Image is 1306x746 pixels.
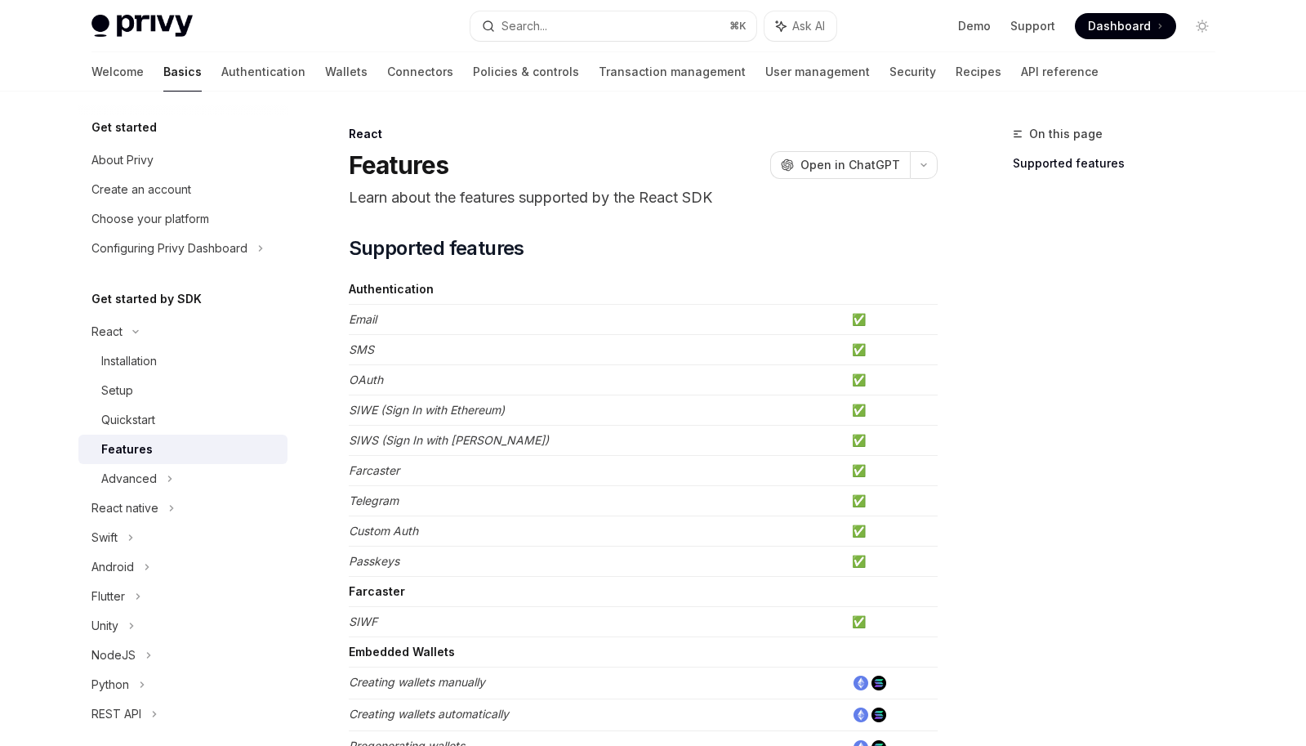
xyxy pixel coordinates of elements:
[101,381,133,400] div: Setup
[349,675,485,689] em: Creating wallets manually
[78,346,287,376] a: Installation
[501,16,547,36] div: Search...
[1088,18,1151,34] span: Dashboard
[101,469,157,489] div: Advanced
[800,157,900,173] span: Open in ChatGPT
[770,151,910,179] button: Open in ChatGPT
[101,440,153,459] div: Features
[765,52,870,92] a: User management
[871,708,886,722] img: solana.png
[792,18,825,34] span: Ask AI
[78,376,287,405] a: Setup
[78,175,287,204] a: Create an account
[91,289,202,309] h5: Get started by SDK
[1029,124,1103,144] span: On this page
[91,557,134,577] div: Android
[349,524,418,538] em: Custom Auth
[91,675,129,695] div: Python
[349,645,455,659] strong: Embedded Wallets
[1075,13,1176,39] a: Dashboard
[889,52,936,92] a: Security
[349,614,377,628] em: SIWF
[91,616,118,636] div: Unity
[349,554,399,568] em: Passkeys
[91,52,144,92] a: Welcome
[871,676,886,690] img: solana.png
[91,180,191,199] div: Create an account
[845,516,938,547] td: ✅
[845,426,938,456] td: ✅
[325,52,368,92] a: Wallets
[349,150,449,180] h1: Features
[764,11,836,41] button: Ask AI
[101,351,157,371] div: Installation
[349,584,405,598] strong: Farcaster
[91,150,154,170] div: About Privy
[349,707,509,721] em: Creating wallets automatically
[387,52,453,92] a: Connectors
[349,312,377,326] em: Email
[91,498,158,518] div: React native
[78,145,287,175] a: About Privy
[221,52,305,92] a: Authentication
[599,52,746,92] a: Transaction management
[78,435,287,464] a: Features
[349,403,505,417] em: SIWE (Sign In with Ethereum)
[854,676,868,690] img: ethereum.png
[470,11,756,41] button: Search...⌘K
[349,186,938,209] p: Learn about the features supported by the React SDK
[956,52,1001,92] a: Recipes
[349,433,549,447] em: SIWS (Sign In with [PERSON_NAME])
[349,282,434,296] strong: Authentication
[101,410,155,430] div: Quickstart
[845,335,938,365] td: ✅
[349,494,399,507] em: Telegram
[729,20,747,33] span: ⌘ K
[91,704,141,724] div: REST API
[78,204,287,234] a: Choose your platform
[845,395,938,426] td: ✅
[91,209,209,229] div: Choose your platform
[473,52,579,92] a: Policies & controls
[163,52,202,92] a: Basics
[845,607,938,637] td: ✅
[1021,52,1099,92] a: API reference
[845,486,938,516] td: ✅
[845,456,938,486] td: ✅
[854,708,868,722] img: ethereum.png
[958,18,991,34] a: Demo
[845,305,938,335] td: ✅
[91,15,193,38] img: light logo
[845,365,938,395] td: ✅
[349,126,938,142] div: React
[91,239,247,258] div: Configuring Privy Dashboard
[1189,13,1215,39] button: Toggle dark mode
[91,645,136,665] div: NodeJS
[91,528,118,547] div: Swift
[91,587,125,606] div: Flutter
[1010,18,1055,34] a: Support
[1013,150,1228,176] a: Supported features
[91,322,123,342] div: React
[91,118,157,137] h5: Get started
[349,373,383,386] em: OAuth
[78,405,287,435] a: Quickstart
[349,463,399,477] em: Farcaster
[349,235,524,261] span: Supported features
[845,547,938,577] td: ✅
[349,342,374,356] em: SMS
